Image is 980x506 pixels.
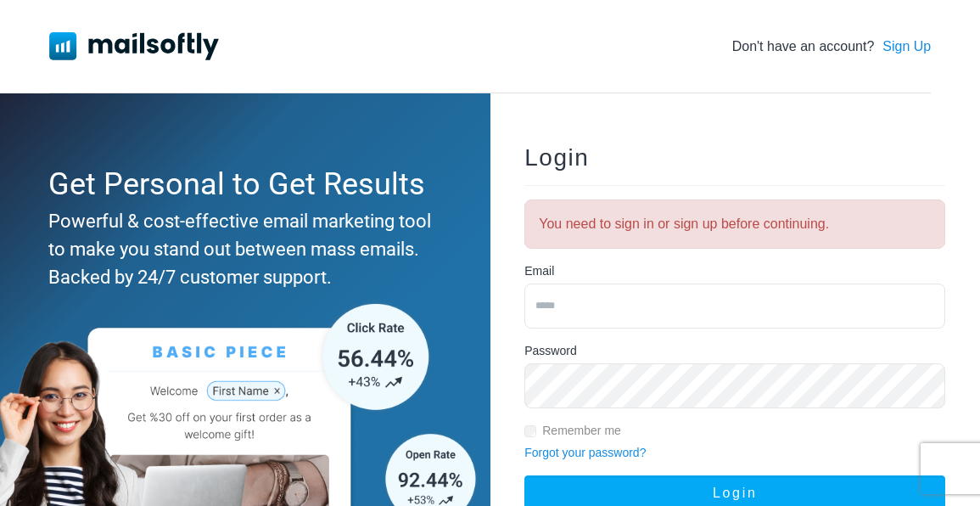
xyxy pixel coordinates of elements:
label: Remember me [542,422,621,440]
a: Sign Up [882,37,931,57]
div: You need to sign in or sign up before continuing. [524,200,945,249]
img: Mailsoftly [49,32,219,59]
a: Forgot your password? [524,446,646,459]
div: Powerful & cost-effective email marketing tool to make you stand out between mass emails. Backed ... [48,207,434,291]
div: Don't have an account? [732,37,932,57]
div: Get Personal to Get Results [48,161,434,207]
label: Email [524,262,554,280]
span: Login [524,144,589,171]
label: Password [524,342,576,360]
